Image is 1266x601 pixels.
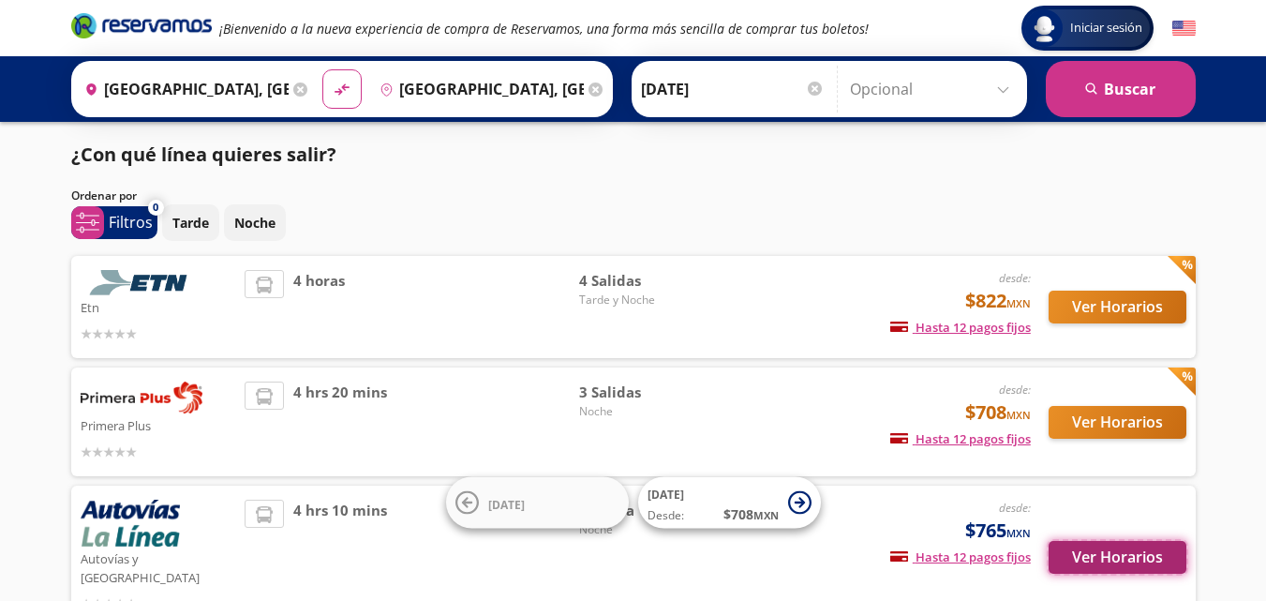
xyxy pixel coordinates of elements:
[579,270,710,292] span: 4 Salidas
[219,20,869,38] em: ¡Bienvenido a la nueva experiencia de compra de Reservamos, una forma más sencilla de comprar tus...
[81,500,180,547] img: Autovías y La Línea
[850,66,1018,113] input: Opcional
[648,507,684,524] span: Desde:
[579,521,710,538] span: Noche
[753,508,779,522] small: MXN
[1049,291,1186,323] button: Ver Horarios
[723,504,779,524] span: $ 708
[965,287,1031,315] span: $822
[999,270,1031,286] em: desde:
[293,270,345,344] span: 4 horas
[81,270,202,295] img: Etn
[81,547,236,587] p: Autovías y [GEOGRAPHIC_DATA]
[579,403,710,420] span: Noche
[1006,526,1031,540] small: MXN
[172,213,209,233] p: Tarde
[372,66,584,113] input: Buscar Destino
[890,430,1031,447] span: Hasta 12 pagos fijos
[999,500,1031,516] em: desde:
[153,200,158,216] span: 0
[488,496,525,512] span: [DATE]
[1006,408,1031,422] small: MXN
[579,382,710,403] span: 3 Salidas
[71,188,137,204] p: Ordenar por
[81,382,202,413] img: Primera Plus
[1063,19,1150,38] span: Iniciar sesión
[579,292,710,308] span: Tarde y Noche
[446,477,629,529] button: [DATE]
[1049,541,1186,574] button: Ver Horarios
[109,211,153,233] p: Filtros
[1046,61,1196,117] button: Buscar
[1049,406,1186,439] button: Ver Horarios
[638,477,821,529] button: [DATE]Desde:$708MXN
[999,382,1031,398] em: desde:
[71,141,336,169] p: ¿Con qué línea quieres salir?
[648,487,684,503] span: [DATE]
[965,398,1031,427] span: $708
[293,382,387,462] span: 4 hrs 20 mins
[224,204,286,241] button: Noche
[81,413,236,436] p: Primera Plus
[890,548,1031,565] span: Hasta 12 pagos fijos
[1172,17,1196,40] button: English
[71,206,157,239] button: 0Filtros
[162,204,219,241] button: Tarde
[641,66,825,113] input: Elegir Fecha
[81,295,236,318] p: Etn
[71,11,212,39] i: Brand Logo
[965,517,1031,545] span: $765
[890,319,1031,336] span: Hasta 12 pagos fijos
[234,213,276,233] p: Noche
[1006,296,1031,310] small: MXN
[71,11,212,45] a: Brand Logo
[77,66,289,113] input: Buscar Origen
